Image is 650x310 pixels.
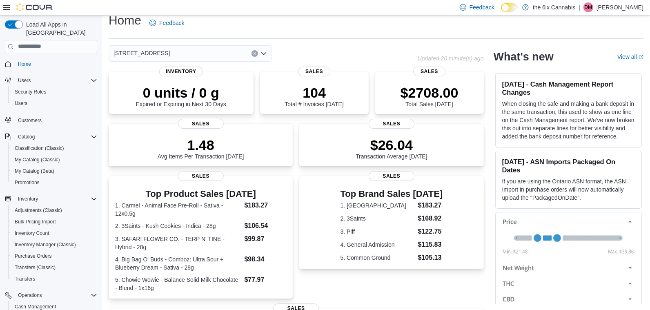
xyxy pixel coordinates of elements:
span: Catalog [18,134,35,140]
span: My Catalog (Classic) [15,156,60,163]
button: Open list of options [260,50,267,57]
dt: 3. Piff [341,227,415,236]
span: Adjustments (Classic) [11,205,97,215]
span: Cash Management [15,303,56,310]
p: 1.48 [158,137,244,153]
dt: 2. 3Saints - Kush Cookies - Indica - 28g [115,222,241,230]
div: Expired or Expiring in Next 30 Days [136,85,226,107]
button: Promotions [8,177,100,188]
span: [STREET_ADDRESS] [114,48,170,58]
span: Security Roles [15,89,46,95]
button: Users [2,75,100,86]
span: Inventory Manager (Classic) [11,240,97,250]
button: Users [8,98,100,109]
dt: 1. Carmel - Animal Face Pre-Roll - Sativa - 12x0.5g [115,201,241,218]
dt: 4. General Admission [341,241,415,249]
button: Security Roles [8,86,100,98]
span: Sales [369,171,414,181]
p: $26.04 [356,137,427,153]
span: Feedback [159,19,184,27]
p: $2708.00 [401,85,459,101]
span: Adjustments (Classic) [15,207,62,214]
dd: $168.92 [418,214,443,223]
dd: $115.83 [418,240,443,250]
div: Transaction Average [DATE] [356,137,427,160]
a: Inventory Count [11,228,53,238]
button: Inventory Count [8,227,100,239]
span: Load All Apps in [GEOGRAPHIC_DATA] [23,20,97,37]
span: Bulk Pricing Import [15,219,56,225]
a: Transfers [11,274,38,284]
button: Users [15,76,34,85]
a: Feedback [146,15,187,31]
h3: [DATE] - Cash Management Report Changes [502,80,635,96]
dd: $105.13 [418,253,443,263]
button: Operations [15,290,45,300]
h1: Home [109,12,141,29]
span: Transfers [15,276,35,282]
span: Transfers [11,274,97,284]
p: Updated 20 minute(s) ago [418,55,484,62]
span: Purchase Orders [11,251,97,261]
span: Sales [413,67,446,76]
button: My Catalog (Classic) [8,154,100,165]
button: Clear input [252,50,258,57]
h3: Top Brand Sales [DATE] [341,189,443,199]
p: | [579,2,580,12]
a: Purchase Orders [11,251,55,261]
button: Adjustments (Classic) [8,205,100,216]
div: Avg Items Per Transaction [DATE] [158,137,244,160]
span: Customers [15,115,97,125]
span: Transfers (Classic) [11,263,97,272]
button: Classification (Classic) [8,143,100,154]
button: Customers [2,114,100,126]
a: Inventory Manager (Classic) [11,240,79,250]
a: Security Roles [11,87,49,97]
button: Bulk Pricing Import [8,216,100,227]
span: My Catalog (Beta) [15,168,54,174]
button: Inventory [2,193,100,205]
a: Promotions [11,178,43,187]
p: When closing the safe and making a bank deposit in the same transaction, this used to show as one... [502,100,635,141]
span: Sales [178,171,224,181]
span: My Catalog (Beta) [11,166,97,176]
dt: 3. SAFARI FLOWER CO. - TERP N' TINE - Hybrid - 28g [115,235,241,251]
span: Catalog [15,132,97,142]
dt: 1. [GEOGRAPHIC_DATA] [341,201,415,210]
span: Purchase Orders [15,253,52,259]
button: Home [2,58,100,70]
button: Inventory [15,194,41,204]
dd: $183.27 [418,201,443,210]
span: My Catalog (Classic) [11,155,97,165]
span: Inventory Count [11,228,97,238]
button: Inventory Manager (Classic) [8,239,100,250]
span: Promotions [11,178,97,187]
dt: 5. Common Ground [341,254,415,262]
span: Users [18,77,31,84]
span: Inventory [159,67,203,76]
a: Classification (Classic) [11,143,67,153]
dd: $106.54 [244,221,286,231]
span: Sales [178,119,224,129]
a: My Catalog (Beta) [11,166,58,176]
span: Sales [369,119,414,129]
svg: External link [639,55,643,60]
span: Home [15,59,97,69]
button: Catalog [2,131,100,143]
a: Adjustments (Classic) [11,205,65,215]
dd: $122.75 [418,227,443,236]
a: Transfers (Classic) [11,263,59,272]
img: Cova [16,3,53,11]
span: Transfers (Classic) [15,264,56,271]
p: If you are using the Ontario ASN format, the ASN Import in purchase orders will now automatically... [502,177,635,202]
button: Transfers (Classic) [8,262,100,273]
span: Classification (Classic) [15,145,64,152]
dt: 5. Chowie Wowie - Balance Solid Milk Chocolate - Blend - 1x16g [115,276,241,292]
span: Operations [15,290,97,300]
span: Inventory [15,194,97,204]
h3: Top Product Sales [DATE] [115,189,286,199]
span: Inventory [18,196,38,202]
button: Purchase Orders [8,250,100,262]
span: Users [15,100,27,107]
